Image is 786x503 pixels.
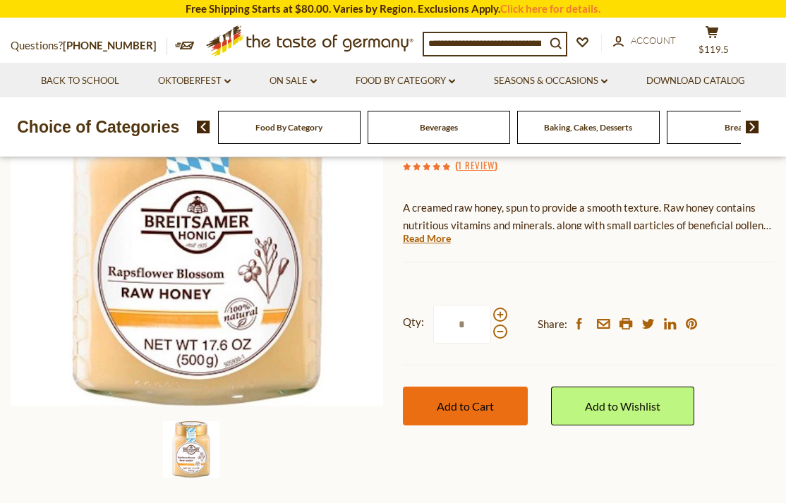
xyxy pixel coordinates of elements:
[455,158,497,172] span: ( )
[356,73,455,89] a: Food By Category
[433,305,491,344] input: Qty:
[197,121,210,133] img: previous arrow
[403,313,424,331] strong: Qty:
[500,2,600,15] a: Click here for details.
[63,39,157,51] a: [PHONE_NUMBER]
[163,421,219,478] img: Breitsamer Creamy Rapsflower Honey in Jar 17.6 oz
[699,44,729,55] span: $119.5
[403,199,775,234] p: A creamed raw honey, spun to provide a smooth texture. Raw honey contains nutritious vitamins and...
[420,122,458,133] a: Beverages
[158,73,231,89] a: Oktoberfest
[544,122,632,133] a: Baking, Cakes, Desserts
[538,315,567,333] span: Share:
[11,32,384,406] img: Breitsamer Creamy Rapsflower Honey in Jar 17.6 oz
[255,122,322,133] a: Food By Category
[746,121,759,133] img: next arrow
[458,158,495,174] a: 1 Review
[646,73,745,89] a: Download Catalog
[613,33,676,49] a: Account
[403,387,528,425] button: Add to Cart
[551,387,694,425] a: Add to Wishlist
[11,37,167,55] p: Questions?
[41,73,119,89] a: Back to School
[270,73,317,89] a: On Sale
[725,122,751,133] a: Breads
[631,35,676,46] span: Account
[403,231,451,246] a: Read More
[691,25,733,61] button: $119.5
[494,73,607,89] a: Seasons & Occasions
[437,399,494,413] span: Add to Cart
